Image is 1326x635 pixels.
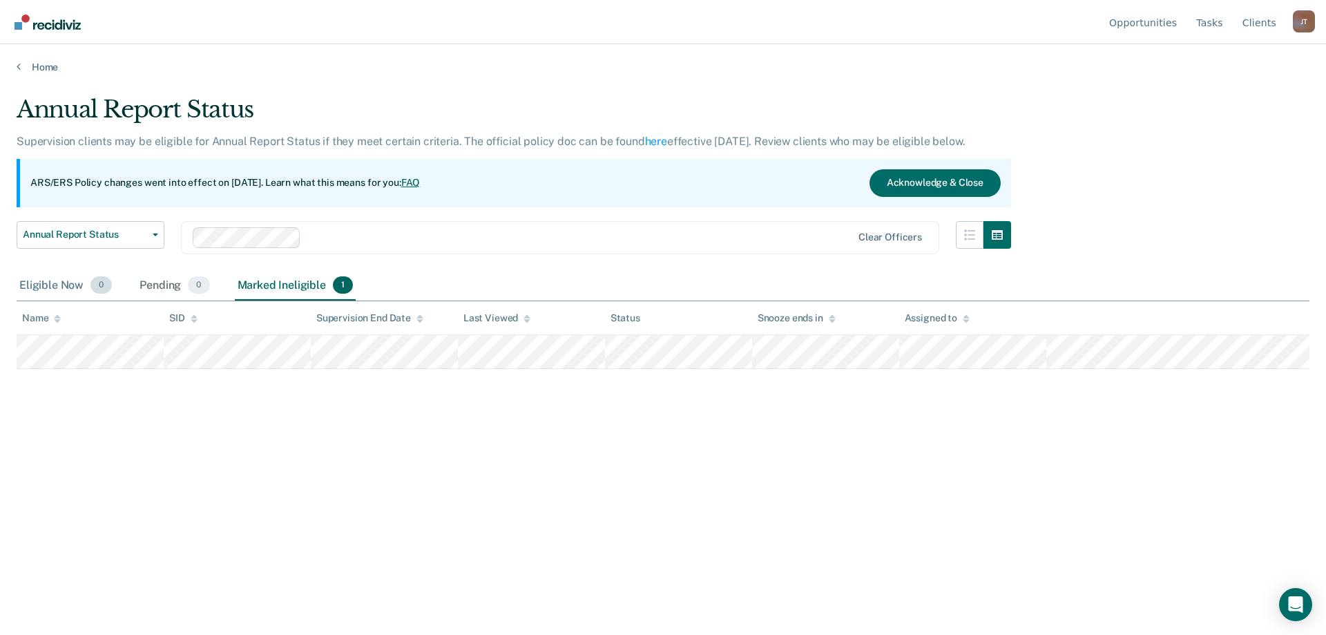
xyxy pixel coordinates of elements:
div: Status [611,312,640,324]
div: Marked Ineligible1 [235,271,356,301]
span: 0 [90,276,112,294]
span: 1 [333,276,353,294]
p: Supervision clients may be eligible for Annual Report Status if they meet certain criteria. The o... [17,135,965,148]
div: Clear officers [858,231,922,243]
span: 0 [188,276,209,294]
div: Last Viewed [463,312,530,324]
div: Name [22,312,61,324]
div: Open Intercom Messenger [1279,588,1312,621]
button: Profile dropdown button [1293,10,1315,32]
div: Snooze ends in [758,312,836,324]
img: Recidiviz [15,15,81,30]
div: Eligible Now0 [17,271,115,301]
span: Annual Report Status [23,229,147,240]
div: SID [169,312,198,324]
button: Annual Report Status [17,221,164,249]
a: here [645,135,667,148]
div: Annual Report Status [17,95,1011,135]
div: Pending0 [137,271,212,301]
a: FAQ [401,177,421,188]
button: Acknowledge & Close [869,169,1001,197]
div: Assigned to [905,312,970,324]
a: Home [17,61,1309,73]
div: Supervision End Date [316,312,423,324]
p: ARS/ERS Policy changes went into effect on [DATE]. Learn what this means for you: [30,176,420,190]
div: J T [1293,10,1315,32]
